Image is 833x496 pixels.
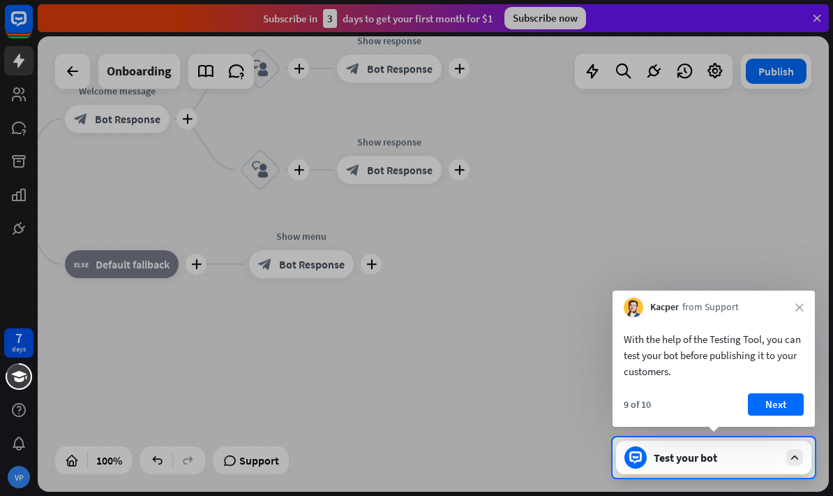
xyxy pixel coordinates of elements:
button: Next [748,393,804,416]
span: Kacper [650,300,679,314]
div: 9 of 10 [624,398,651,411]
div: With the help of the Testing Tool, you can test your bot before publishing it to your customers. [624,331,804,379]
span: from Support [682,300,739,314]
div: Test your bot [654,451,779,465]
i: close [795,303,804,312]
